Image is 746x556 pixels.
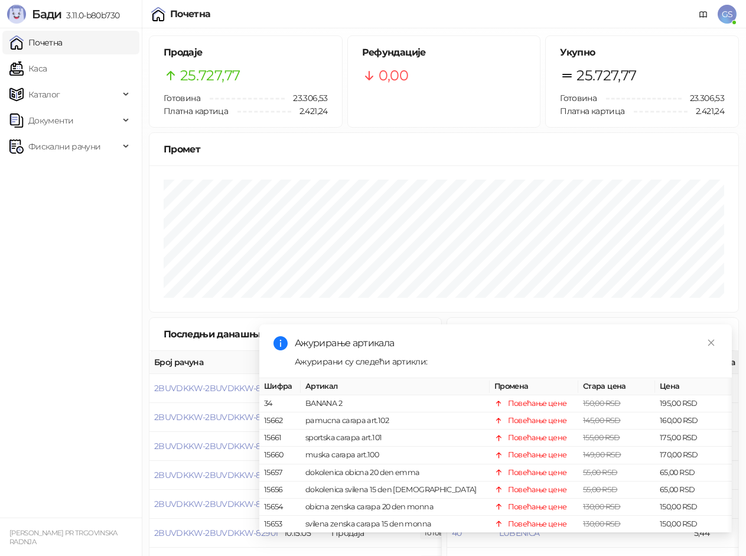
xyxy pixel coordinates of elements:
[28,135,100,158] span: Фискални рачуни
[560,106,624,116] span: Платна картица
[301,464,490,482] td: dokolenica obicna 20 den emma
[705,336,718,349] a: Close
[291,105,328,118] span: 2.421,24
[694,5,713,24] a: Документација
[154,383,280,394] button: 2BUVDKKW-2BUVDKKW-82906
[28,109,73,132] span: Документи
[259,430,301,447] td: 15661
[583,399,621,408] span: 150,00 RSD
[154,528,278,538] button: 2BUVDKKW-2BUVDKKW-82901
[154,499,279,509] button: 2BUVDKKW-2BUVDKKW-82902
[295,355,718,368] div: Ажурирани су следећи артикли:
[273,336,288,350] span: info-circle
[583,433,620,442] span: 155,00 RSD
[508,518,567,530] div: Повећање цене
[490,378,578,395] th: Промена
[154,412,279,422] button: 2BUVDKKW-2BUVDKKW-82905
[682,92,724,105] span: 23.306,53
[259,499,301,516] td: 15654
[362,45,526,60] h5: Рефундације
[9,31,63,54] a: Почетна
[7,5,26,24] img: Logo
[655,464,732,482] td: 65,00 RSD
[301,430,490,447] td: sportska carapa art.101
[655,499,732,516] td: 150,00 RSD
[164,327,320,342] div: Последњи данашњи рачуни
[295,336,718,350] div: Ажурирање артикала
[508,449,567,461] div: Повећање цене
[508,484,567,496] div: Повећање цене
[508,432,567,444] div: Повећање цене
[9,529,118,546] small: [PERSON_NAME] PR TRGOVINSKA RADNJA
[154,441,280,451] button: 2BUVDKKW-2BUVDKKW-82904
[508,501,567,513] div: Повећање цене
[718,5,737,24] span: GS
[301,395,490,412] td: BANANA 2
[583,450,621,459] span: 149,00 RSD
[560,93,597,103] span: Готовина
[655,482,732,499] td: 65,00 RSD
[301,378,490,395] th: Артикал
[32,7,61,21] span: Бади
[583,519,621,528] span: 130,00 RSD
[688,105,724,118] span: 2.421,24
[28,83,60,106] span: Каталог
[655,516,732,533] td: 150,00 RSD
[655,430,732,447] td: 175,00 RSD
[583,485,617,494] span: 55,00 RSD
[508,415,567,427] div: Повећање цене
[164,45,328,60] h5: Продаје
[655,378,732,395] th: Цена
[655,412,732,430] td: 160,00 RSD
[9,57,47,80] a: Каса
[655,395,732,412] td: 195,00 RSD
[259,378,301,395] th: Шифра
[149,351,279,374] th: Број рачуна
[164,142,724,157] div: Промет
[259,412,301,430] td: 15662
[259,395,301,412] td: 34
[259,447,301,464] td: 15660
[259,464,301,482] td: 15657
[301,447,490,464] td: muska carapa art.100
[583,416,621,425] span: 145,00 RSD
[164,106,228,116] span: Платна картица
[578,378,655,395] th: Стара цена
[164,93,200,103] span: Готовина
[301,516,490,533] td: svilena zenska carapa 15 den monna
[583,502,621,511] span: 130,00 RSD
[707,339,715,347] span: close
[560,45,724,60] h5: Укупно
[655,447,732,464] td: 170,00 RSD
[508,398,567,409] div: Повећање цене
[180,64,240,87] span: 25.727,77
[576,64,636,87] span: 25.727,77
[259,482,301,499] td: 15656
[301,499,490,516] td: obicna zenska carapa 20 den monna
[154,470,279,480] button: 2BUVDKKW-2BUVDKKW-82903
[170,9,211,19] div: Почетна
[583,468,617,477] span: 55,00 RSD
[301,482,490,499] td: dokolenica svilena 15 den [DEMOGRAPHIC_DATA]
[301,412,490,430] td: pamucna carapa art.102
[285,92,327,105] span: 23.306,53
[508,467,567,479] div: Повећање цене
[61,10,119,21] span: 3.11.0-b80b730
[259,516,301,533] td: 15653
[379,64,408,87] span: 0,00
